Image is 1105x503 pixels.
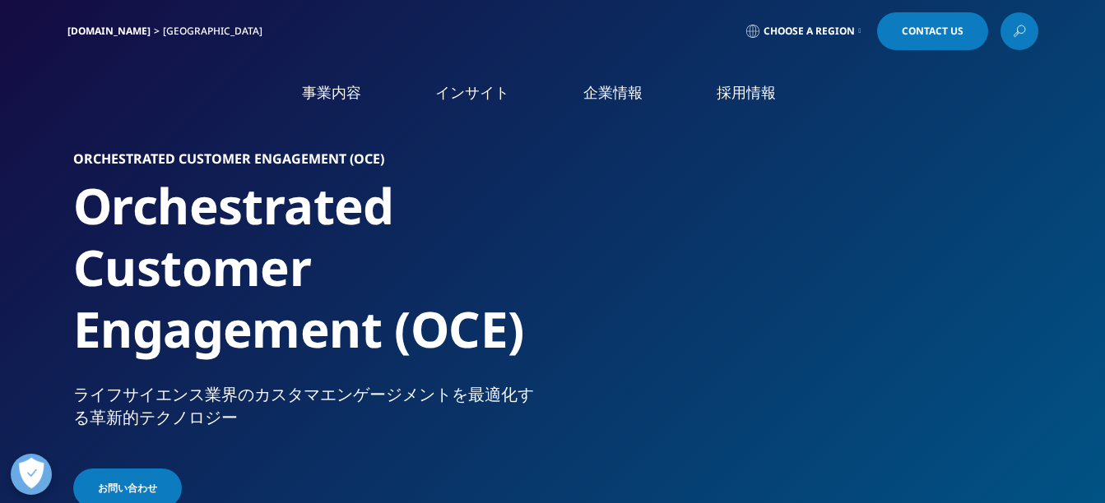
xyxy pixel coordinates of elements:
p: ライフサイエンス業界のカスタマエンゲージメントを最適化する革新的テクノロジー [73,383,546,439]
a: [DOMAIN_NAME] [67,24,151,38]
h6: Orchestrated Customer Engagement (OCE) [73,152,546,175]
img: 120_businessmen-looking-at-laptop.jpg [592,152,1032,481]
button: 優先設定センターを開く [11,454,52,495]
h1: Orchestrated Customer Engagement (OCE) [73,175,546,383]
a: インサイト [435,82,509,103]
a: 事業内容 [302,82,361,103]
span: お問い合わせ [98,481,157,496]
a: 採用情報 [717,82,776,103]
div: [GEOGRAPHIC_DATA] [163,25,269,38]
a: 企業情報 [583,82,643,103]
span: Contact Us [902,26,963,36]
a: Contact Us [877,12,988,50]
span: Choose a Region [764,25,855,38]
nav: Primary [206,58,1038,136]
